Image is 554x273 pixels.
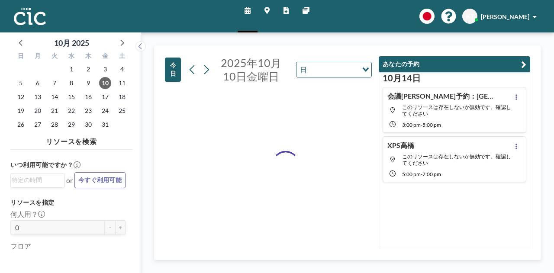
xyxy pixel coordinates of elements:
input: Search for option [309,64,357,75]
span: このリソースは存在しないか無効です。確認してください [402,153,511,166]
span: 2025年10月25日土曜日 [116,105,128,117]
span: 今すぐ利用可能 [78,176,122,184]
span: 2025年10月15日水曜日 [65,91,77,103]
button: + [115,220,126,235]
span: 2025年10月11日土曜日 [116,77,128,89]
span: 2025年10月6日月曜日 [32,77,44,89]
span: 2025年10月17日金曜日 [99,91,111,103]
span: 2025年10月19日日曜日 [15,105,27,117]
span: 日 [298,64,309,75]
span: - [421,122,422,128]
span: 2025年10月1日水曜日 [65,63,77,75]
div: 月 [29,51,46,62]
h4: XPS高橋 [387,141,414,150]
span: 2025年10月13日月曜日 [32,91,44,103]
span: 2025年10月7日火曜日 [48,77,61,89]
span: 5:00 PM [422,122,441,128]
button: 今日 [165,58,181,82]
h3: リソースを指定 [10,199,126,206]
span: 7:00 PM [422,171,441,177]
span: - [421,171,422,177]
span: [PERSON_NAME] [481,13,529,20]
h4: リソースを検索 [10,134,132,146]
div: 日 [13,51,29,62]
input: Search for option [12,175,59,185]
span: 2025年10月21日火曜日 [48,105,61,117]
div: 金 [97,51,113,62]
span: 5:00 PM [402,171,421,177]
div: 土 [113,51,130,62]
span: 2025年10月4日土曜日 [116,63,128,75]
span: 2025年10月5日日曜日 [15,77,27,89]
span: KT [466,13,474,20]
div: 水 [63,51,80,62]
button: あなたの予約 [379,56,530,72]
span: 2025年10月9日木曜日 [82,77,94,89]
span: 2025年10月14日火曜日 [48,91,61,103]
span: 2025年10月8日水曜日 [65,77,77,89]
img: organization-logo [14,8,46,25]
span: 2025年10月18日土曜日 [116,91,128,103]
h3: 10月14日 [383,73,526,84]
span: 2025年10月28日火曜日 [48,119,61,131]
h4: 会議[PERSON_NAME]予約：[GEOGRAPHIC_DATA]×XPS [387,92,496,100]
span: 2025年10月12日日曜日 [15,91,27,103]
span: 2025年10月10日金曜日 [221,56,281,83]
span: 2025年10月22日水曜日 [65,105,77,117]
button: 今すぐ利用可能 [74,172,126,188]
span: 2025年10月20日月曜日 [32,105,44,117]
span: 2025年10月23日木曜日 [82,105,94,117]
div: 火 [46,51,63,62]
label: 何人用？ [10,210,45,218]
span: 2025年10月27日月曜日 [32,119,44,131]
span: 2025年10月3日金曜日 [99,63,111,75]
div: Search for option [11,173,64,186]
span: 2025年10月10日金曜日 [99,77,111,89]
span: 2025年10月31日金曜日 [99,119,111,131]
label: フロア [10,242,31,251]
span: 2025年10月16日木曜日 [82,91,94,103]
div: Search for option [296,62,371,77]
div: 木 [80,51,97,62]
span: 2025年10月24日金曜日 [99,105,111,117]
span: 2025年10月2日木曜日 [82,63,94,75]
span: 2025年10月29日水曜日 [65,119,77,131]
span: 2025年10月30日木曜日 [82,119,94,131]
span: このリソースは存在しないか無効です。確認してください [402,104,511,117]
button: - [105,220,115,235]
span: 2025年10月26日日曜日 [15,119,27,131]
span: 3:00 PM [402,122,421,128]
div: 10月 2025 [54,37,89,49]
span: or [66,176,73,185]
